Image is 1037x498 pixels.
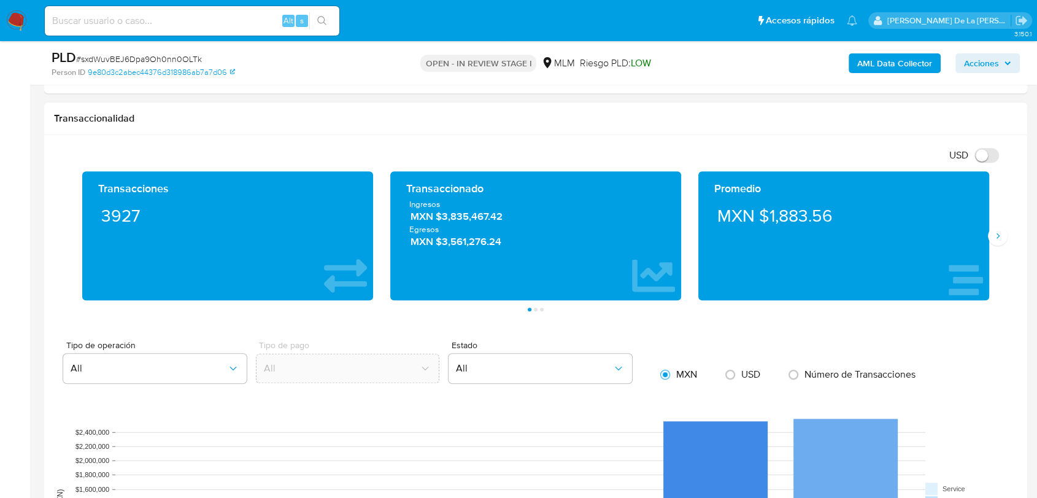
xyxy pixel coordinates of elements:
[849,53,941,73] button: AML Data Collector
[630,56,650,70] span: LOW
[579,56,650,70] span: Riesgo PLD:
[766,14,835,27] span: Accesos rápidos
[955,53,1020,73] button: Acciones
[52,67,85,78] b: Person ID
[300,15,304,26] span: s
[1015,14,1028,27] a: Salir
[541,56,574,70] div: MLM
[45,13,339,29] input: Buscar usuario o caso...
[54,112,1017,125] h1: Transaccionalidad
[52,47,76,67] b: PLD
[847,15,857,26] a: Notificaciones
[1014,29,1031,39] span: 3.150.1
[309,12,334,29] button: search-icon
[420,55,536,72] p: OPEN - IN REVIEW STAGE I
[283,15,293,26] span: Alt
[964,53,999,73] span: Acciones
[88,67,235,78] a: 9e80d3c2abec44376d318986ab7a7d06
[76,53,202,65] span: # sxdWuvBEJ6Dpa9Oh0nn0OLTk
[857,53,932,73] b: AML Data Collector
[887,15,1011,26] p: javier.gutierrez@mercadolibre.com.mx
